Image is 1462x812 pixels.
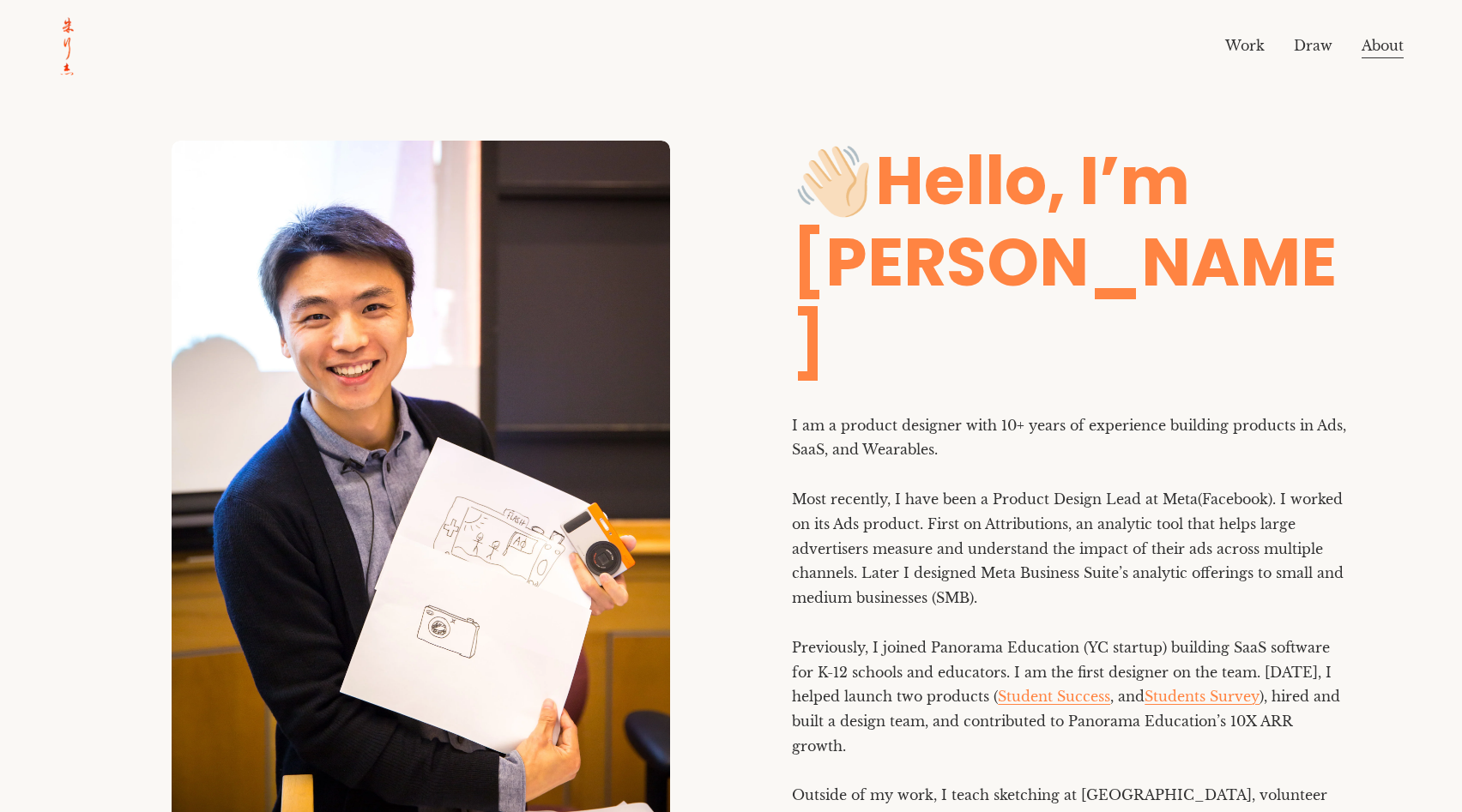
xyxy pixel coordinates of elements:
img: Roger Zhu [58,16,78,76]
a: Draw [1294,33,1332,60]
h1: 👋🏻 [792,141,1347,386]
a: Student Success [998,688,1110,705]
a: Work [1225,33,1265,60]
strong: Hello, I’m [PERSON_NAME] [792,135,1337,391]
a: Students Survey [1145,688,1260,705]
a: About [1362,33,1404,60]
